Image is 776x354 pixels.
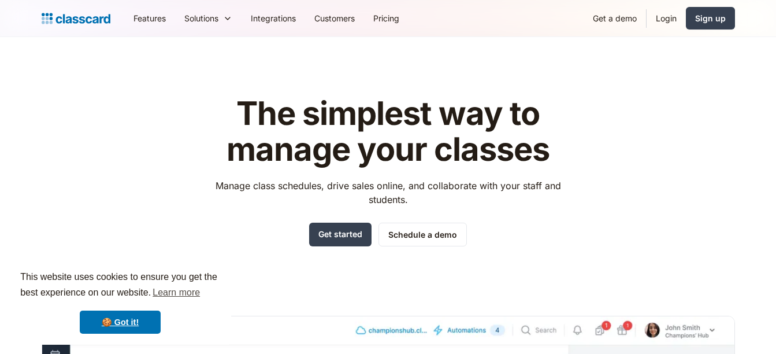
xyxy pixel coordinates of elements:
[305,5,364,31] a: Customers
[647,5,686,31] a: Login
[695,12,726,24] div: Sign up
[9,259,231,345] div: cookieconsent
[124,5,175,31] a: Features
[364,5,409,31] a: Pricing
[175,5,242,31] div: Solutions
[378,223,467,246] a: Schedule a demo
[242,5,305,31] a: Integrations
[205,179,571,207] p: Manage class schedules, drive sales online, and collaborate with your staff and students.
[584,5,646,31] a: Get a demo
[42,10,110,27] a: home
[309,223,372,246] a: Get started
[20,270,220,301] span: This website uses cookies to ensure you get the best experience on our website.
[686,7,735,30] a: Sign up
[80,311,161,334] a: dismiss cookie message
[205,96,571,167] h1: The simplest way to manage your classes
[184,12,218,24] div: Solutions
[151,284,202,301] a: learn more about cookies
